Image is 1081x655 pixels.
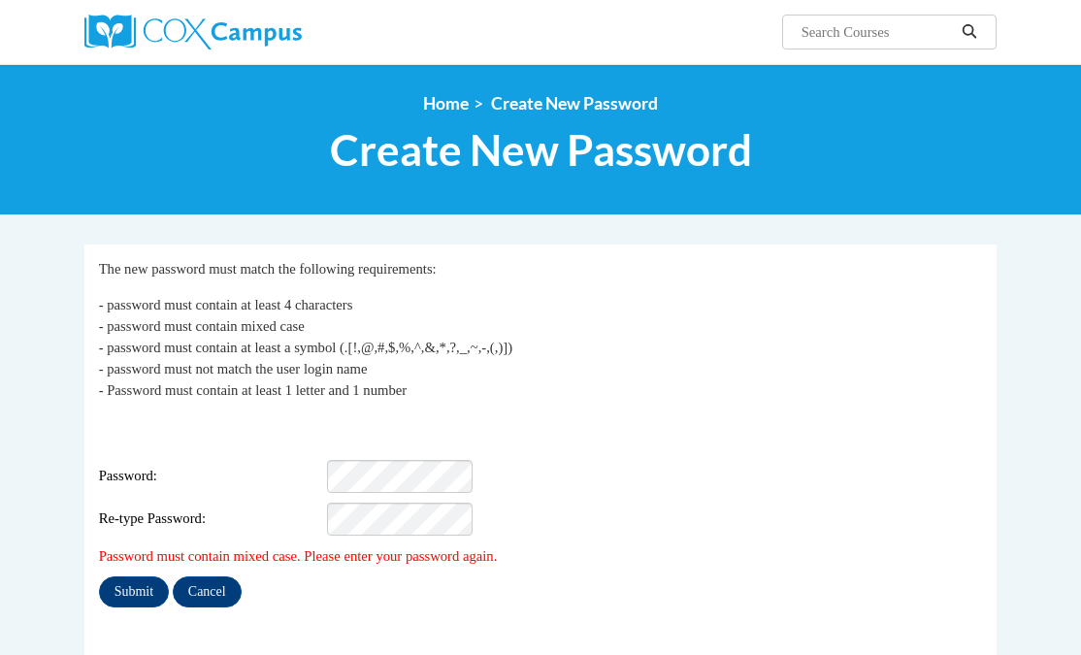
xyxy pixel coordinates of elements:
input: Search Courses [800,20,955,44]
span: Re-type Password: [99,508,324,530]
input: Cancel [173,576,242,607]
span: The new password must match the following requirements: [99,261,437,277]
span: - password must contain at least 4 characters - password must contain mixed case - password must ... [99,297,512,398]
a: Home [423,93,469,114]
span: Create New Password [330,124,752,176]
img: Cox Campus [84,15,302,49]
span: Password must contain mixed case. Please enter your password again. [99,548,498,564]
input: Submit [99,576,169,607]
a: Cox Campus [84,15,369,49]
span: Create New Password [491,93,658,114]
span: Password: [99,466,324,487]
button: Search [955,20,984,44]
